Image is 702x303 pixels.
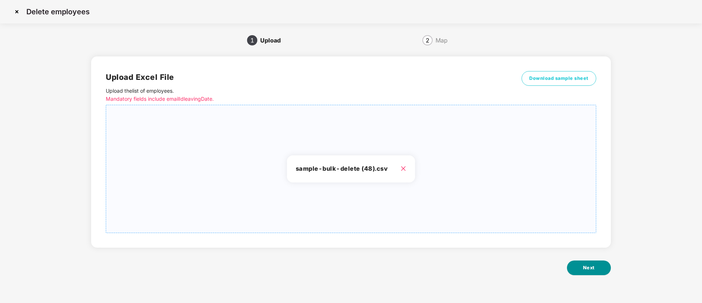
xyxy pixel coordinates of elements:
[436,34,448,46] div: Map
[529,75,589,82] span: Download sample sheet
[400,166,406,171] span: close
[522,71,596,86] button: Download sample sheet
[11,6,23,18] img: svg+xml;base64,PHN2ZyBpZD0iQ3Jvc3MtMzJ4MzIiIHhtbG5zPSJodHRwOi8vd3d3LnczLm9yZy8yMDAwL3N2ZyIgd2lkdG...
[583,264,595,271] span: Next
[106,71,494,83] h2: Upload Excel File
[260,34,287,46] div: Upload
[250,37,254,43] span: 1
[426,37,429,43] span: 2
[106,105,595,233] span: sample-bulk-delete (48).csv close
[106,87,494,103] p: Upload the list of employees .
[26,7,90,16] p: Delete employees
[106,95,494,103] p: Mandatory fields include emailId leavingDate.
[567,260,611,275] button: Next
[296,164,406,174] h3: sample-bulk-delete (48).csv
